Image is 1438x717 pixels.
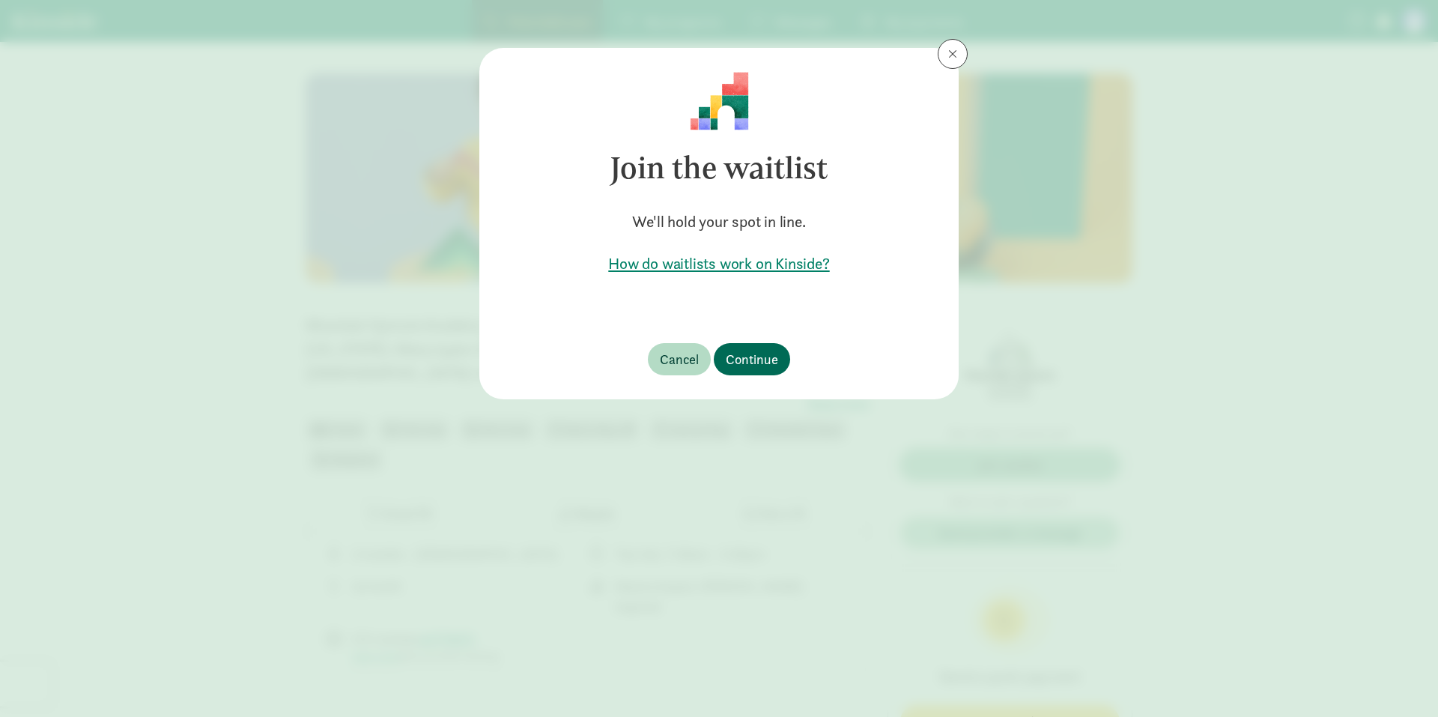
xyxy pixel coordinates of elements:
button: Continue [714,343,790,375]
span: Cancel [660,349,699,369]
h5: We'll hold your spot in line. [503,211,935,232]
h3: Join the waitlist [503,130,935,205]
button: Cancel [648,343,711,375]
a: How do waitlists work on Kinside? [503,253,935,274]
span: Continue [726,349,778,369]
